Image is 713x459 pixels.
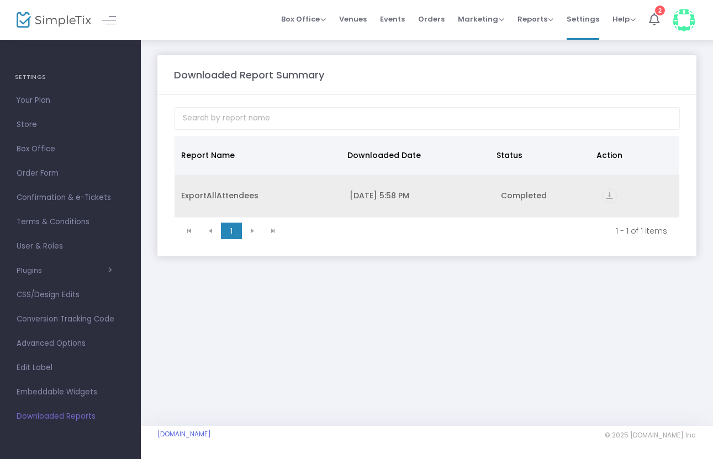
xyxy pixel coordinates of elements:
span: Marketing [458,14,504,24]
span: Store [17,118,124,132]
span: User & Roles [17,239,124,254]
span: Help [612,14,636,24]
span: Page 1 [221,223,242,239]
span: Orders [418,5,445,33]
span: Edit Label [17,361,124,375]
span: Order Form [17,166,124,181]
th: Action [590,136,673,175]
span: Venues [339,5,367,33]
div: Data table [175,136,679,218]
th: Report Name [175,136,341,175]
span: © 2025 [DOMAIN_NAME] Inc. [605,431,696,440]
span: Settings [567,5,599,33]
span: Events [380,5,405,33]
span: Downloaded Reports [17,409,124,424]
div: 8/31/2025 5:58 PM [350,190,488,201]
span: Confirmation & e-Tickets [17,191,124,205]
m-panel-title: Downloaded Report Summary [174,67,324,82]
span: Conversion Tracking Code [17,312,124,326]
span: Terms & Conditions [17,215,124,229]
i: vertical_align_bottom [602,188,617,203]
button: Plugins [17,266,112,275]
span: Embeddable Widgets [17,385,124,399]
input: Search by report name [174,107,680,130]
a: vertical_align_bottom [602,192,617,203]
span: Box Office [17,142,124,156]
span: Box Office [281,14,326,24]
span: CSS/Design Edits [17,288,124,302]
h4: SETTINGS [15,66,126,88]
th: Status [490,136,589,175]
div: https://go.SimpleTix.com/kp2fw [602,188,673,203]
kendo-pager-info: 1 - 1 of 1 items [292,225,667,236]
span: Your Plan [17,93,124,108]
th: Downloaded Date [341,136,490,175]
span: Reports [517,14,553,24]
a: [DOMAIN_NAME] [157,430,211,439]
div: 2 [655,6,665,15]
span: Advanced Options [17,336,124,351]
div: Completed [501,190,589,201]
div: ExportAllAttendees [181,190,336,201]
